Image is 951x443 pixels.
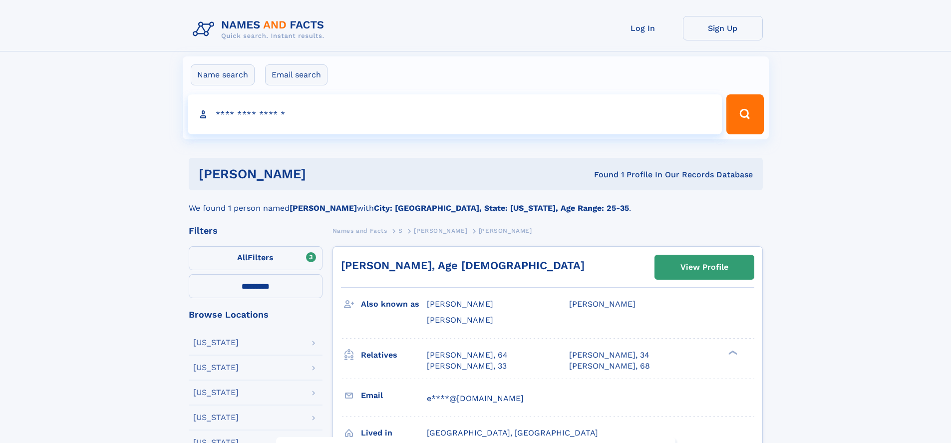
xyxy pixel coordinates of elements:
[683,16,763,40] a: Sign Up
[193,414,239,422] div: [US_STATE]
[341,259,585,272] a: [PERSON_NAME], Age [DEMOGRAPHIC_DATA]
[189,16,332,43] img: Logo Names and Facts
[189,246,322,270] label: Filters
[193,364,239,372] div: [US_STATE]
[189,190,763,214] div: We found 1 person named with .
[191,64,255,85] label: Name search
[189,310,322,319] div: Browse Locations
[414,227,467,234] span: [PERSON_NAME]
[427,428,598,438] span: [GEOGRAPHIC_DATA], [GEOGRAPHIC_DATA]
[450,169,753,180] div: Found 1 Profile In Our Records Database
[265,64,327,85] label: Email search
[726,94,763,134] button: Search Button
[398,227,403,234] span: S
[680,256,728,279] div: View Profile
[427,299,493,309] span: [PERSON_NAME]
[193,389,239,397] div: [US_STATE]
[398,224,403,237] a: S
[361,296,427,313] h3: Also known as
[193,339,239,347] div: [US_STATE]
[237,253,248,262] span: All
[374,203,629,213] b: City: [GEOGRAPHIC_DATA], State: [US_STATE], Age Range: 25-35
[189,226,322,235] div: Filters
[188,94,722,134] input: search input
[569,350,649,361] a: [PERSON_NAME], 34
[361,347,427,364] h3: Relatives
[199,168,450,180] h1: [PERSON_NAME]
[361,425,427,442] h3: Lived in
[479,227,532,234] span: [PERSON_NAME]
[290,203,357,213] b: [PERSON_NAME]
[569,361,650,372] a: [PERSON_NAME], 68
[569,299,635,309] span: [PERSON_NAME]
[427,315,493,325] span: [PERSON_NAME]
[603,16,683,40] a: Log In
[655,255,754,279] a: View Profile
[427,350,508,361] a: [PERSON_NAME], 64
[414,224,467,237] a: [PERSON_NAME]
[427,361,507,372] a: [PERSON_NAME], 33
[332,224,387,237] a: Names and Facts
[361,387,427,404] h3: Email
[726,349,738,356] div: ❯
